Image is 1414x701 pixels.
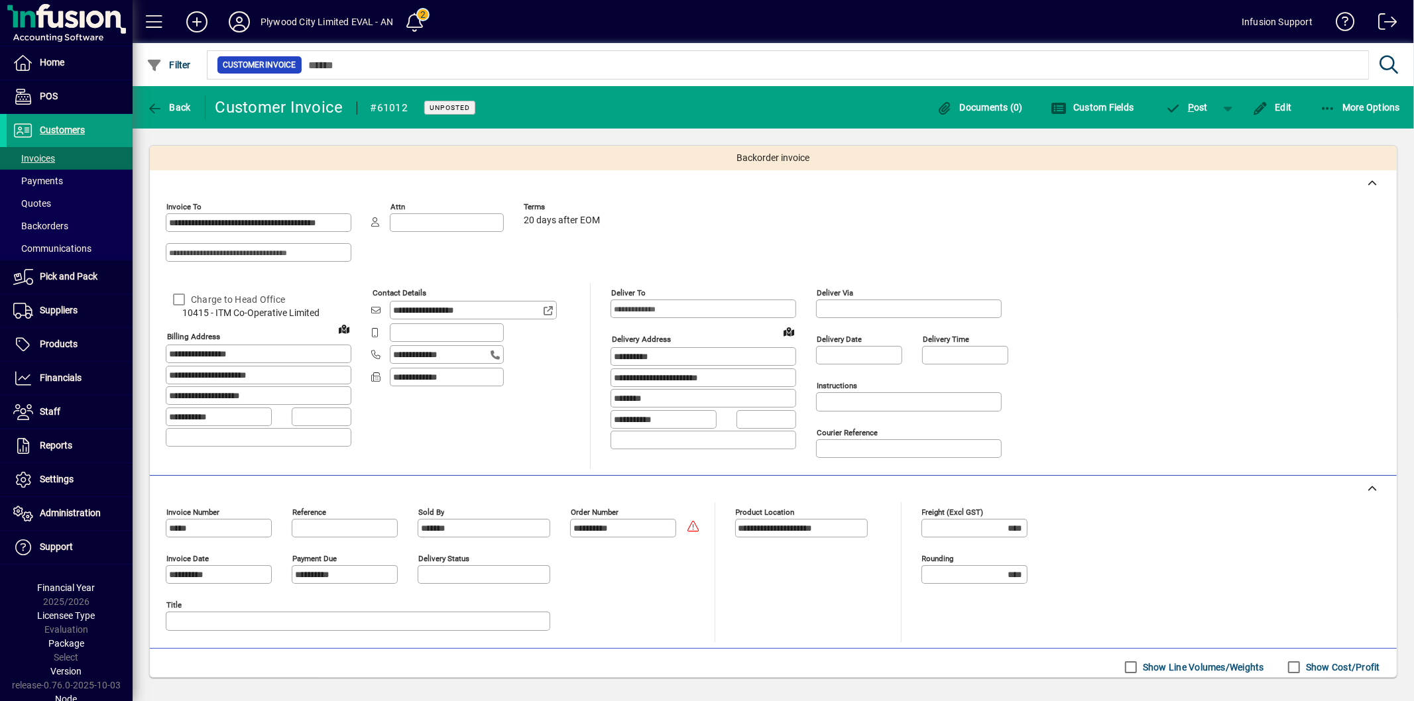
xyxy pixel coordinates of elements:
button: Post [1159,95,1215,119]
span: Licensee Type [38,610,95,621]
span: Edit [1252,102,1292,113]
mat-label: Title [166,600,182,610]
span: More Options [1320,102,1401,113]
mat-label: Invoice date [166,554,209,563]
a: POS [7,80,133,113]
a: Invoices [7,147,133,170]
a: Payments [7,170,133,192]
button: Profile [218,10,261,34]
a: Settings [7,463,133,496]
span: Terms [524,203,603,211]
a: View on map [333,318,355,339]
mat-label: Product location [736,508,795,517]
span: Reports [40,440,72,451]
span: Administration [40,508,101,518]
span: Back [147,102,191,113]
mat-label: Instructions [817,381,857,390]
mat-label: Delivery date [817,335,862,344]
span: Customer Invoice [223,58,296,72]
span: Documents (0) [937,102,1023,113]
span: Home [40,57,64,68]
div: Customer Invoice [215,97,343,118]
app-page-header-button: Back [133,95,206,119]
a: Reports [7,429,133,462]
mat-label: Sold by [418,508,444,517]
button: More Options [1317,95,1404,119]
div: #61012 [371,97,408,119]
mat-label: Deliver To [611,288,646,297]
span: Customers [40,125,85,135]
span: P [1188,102,1194,113]
span: Unposted [430,103,470,112]
button: Add [176,10,218,34]
span: 20 days after EOM [524,215,600,226]
span: Package [48,638,84,649]
a: View on map [778,321,799,342]
mat-label: Freight (excl GST) [922,508,984,517]
span: POS [40,91,58,101]
mat-label: Payment due [292,554,337,563]
span: Custom Fields [1051,102,1134,113]
span: Financial Year [38,582,95,593]
mat-label: Invoice To [166,202,202,211]
span: ost [1165,102,1208,113]
mat-label: Invoice number [166,508,219,517]
a: Products [7,328,133,361]
div: Plywood City Limited EVAL - AN [261,11,393,32]
mat-label: Order number [571,508,619,517]
a: Communications [7,237,133,260]
button: Back [143,95,194,119]
a: Backorders [7,215,133,237]
a: Support [7,531,133,564]
a: Financials [7,362,133,395]
span: Support [40,541,73,552]
mat-label: Courier Reference [817,428,878,437]
span: Backorder invoice [737,151,810,165]
span: Payments [13,176,63,186]
span: Products [40,339,78,349]
a: Pick and Pack [7,260,133,294]
mat-label: Delivery status [418,554,469,563]
span: Settings [40,474,74,484]
button: Filter [143,53,194,77]
span: Staff [40,406,60,417]
mat-label: Delivery time [923,335,969,344]
mat-label: Attn [390,202,405,211]
a: Home [7,46,133,80]
a: Suppliers [7,294,133,327]
a: Staff [7,396,133,429]
div: Infusion Support [1242,11,1313,32]
span: Version [51,666,82,676]
span: 10415 - ITM Co-Operative Limited [166,306,351,320]
span: Filter [147,60,191,70]
a: Knowledge Base [1326,3,1355,46]
a: Administration [7,497,133,530]
button: Documents (0) [933,95,1026,119]
mat-label: Reference [292,508,326,517]
button: Custom Fields [1047,95,1138,119]
button: Edit [1249,95,1295,119]
mat-label: Rounding [922,554,954,563]
span: Pick and Pack [40,271,97,282]
span: Backorders [13,221,68,231]
label: Show Cost/Profit [1303,661,1380,674]
span: Invoices [13,153,55,164]
span: Suppliers [40,305,78,315]
a: Quotes [7,192,133,215]
span: Communications [13,243,91,254]
span: Financials [40,372,82,383]
span: Quotes [13,198,51,209]
label: Show Line Volumes/Weights [1140,661,1264,674]
mat-label: Deliver via [817,288,853,297]
a: Logout [1368,3,1397,46]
